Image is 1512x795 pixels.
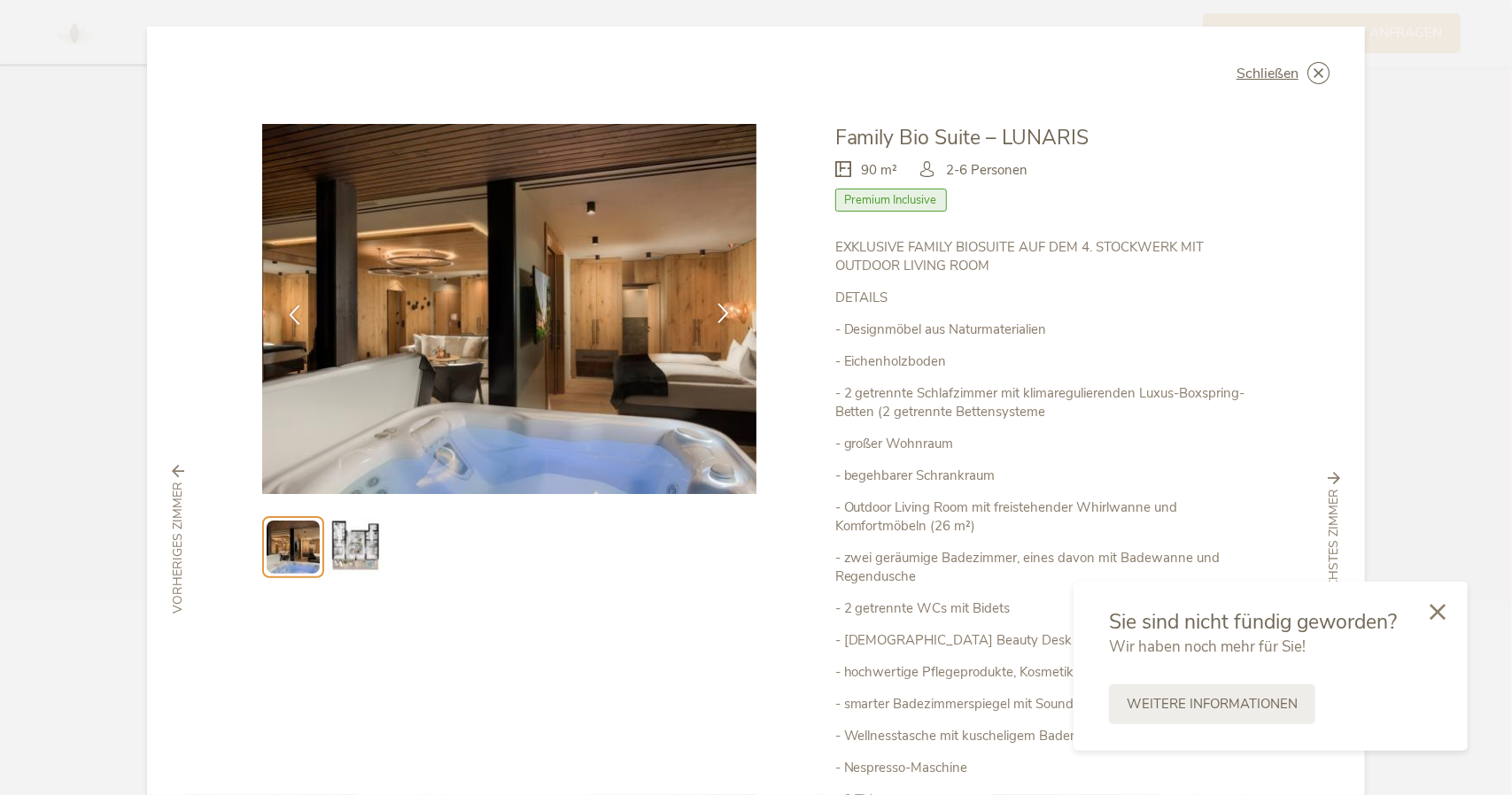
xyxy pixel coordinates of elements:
p: - 2 getrennte WCs mit Bidets [835,599,1250,618]
p: DETAILS [835,289,1250,307]
span: 90 m² [862,161,898,180]
span: Wir haben noch mehr für Sie! [1109,637,1306,657]
span: 2-6 Personen [947,161,1028,180]
p: - zwei geräumige Badezimmer, eines davon mit Badewanne und Regendusche [835,549,1250,586]
p: EXKLUSIVE FAMILY BIOSUITE AUF DEM 4. STOCKWERK MIT OUTDOOR LIVING ROOM [835,238,1250,275]
span: Weitere Informationen [1127,695,1298,714]
span: Sie sind nicht fündig geworden? [1109,608,1397,636]
span: Family Bio Suite – LUNARIS [835,124,1089,151]
p: - 2 getrennte Schlafzimmer mit klimaregulierenden Luxus-Boxspring-Betten (2 getrennte Bettensysteme [835,384,1250,421]
span: vorheriges Zimmer [169,482,187,614]
p: - Designmöbel aus Naturmaterialien [835,320,1250,339]
a: Weitere Informationen [1109,684,1315,724]
p: - Outdoor Living Room mit freistehender Whirlwanne und Komfortmöbeln (26 m²) [835,498,1250,536]
img: Preview [267,521,320,574]
img: Preview [327,519,384,575]
img: Family Bio Suite – LUNARIS [262,124,756,494]
p: - Eichenholzboden [835,352,1250,371]
span: nächstes Zimmer [1325,489,1343,606]
p: - begehbarer Schrankraum [835,467,1250,485]
p: - großer Wohnraum [835,435,1250,453]
span: Premium Inclusive [835,189,947,212]
span: Schließen [1237,66,1299,81]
